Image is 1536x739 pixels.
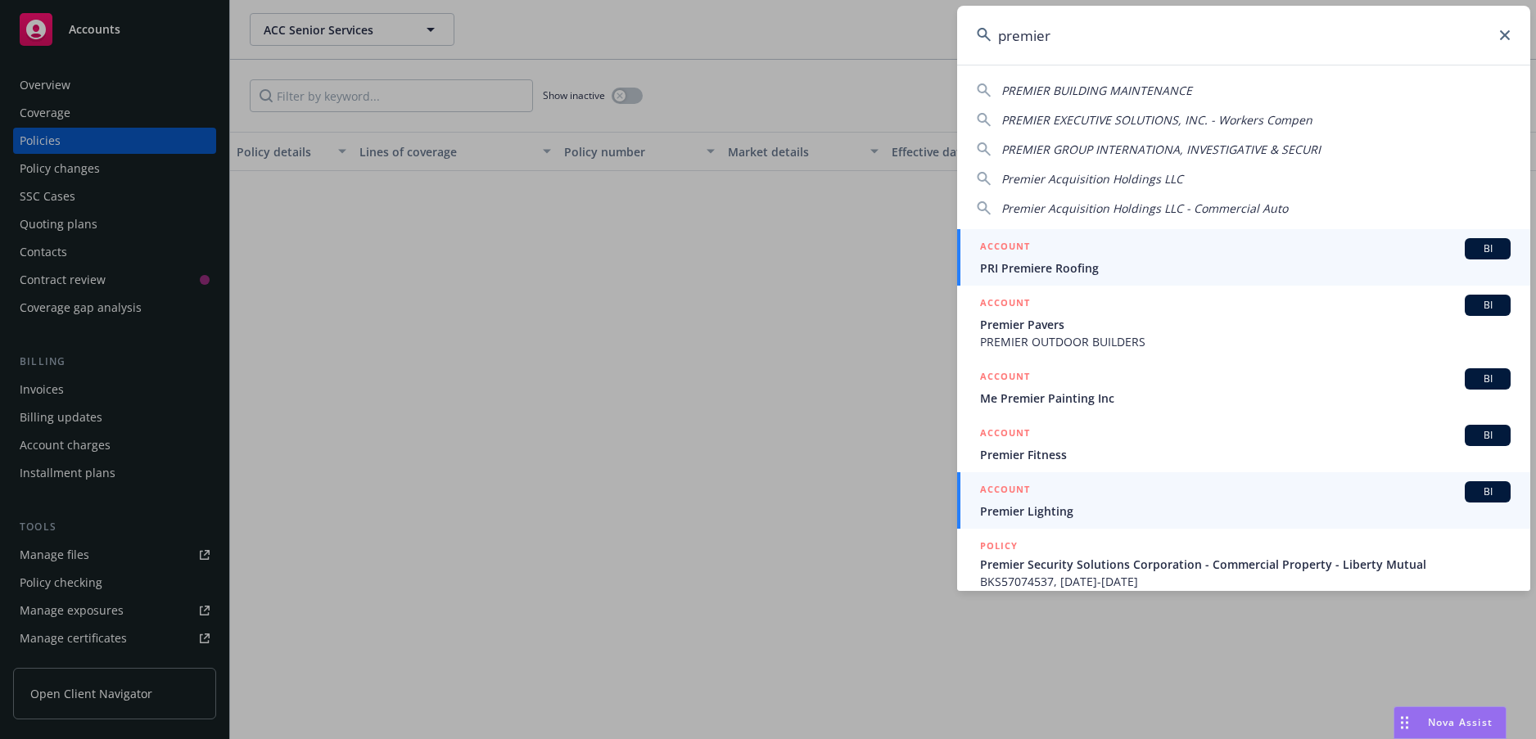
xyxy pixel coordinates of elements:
[980,238,1030,258] h5: ACCOUNT
[980,481,1030,501] h5: ACCOUNT
[957,472,1530,529] a: ACCOUNTBIPremier Lighting
[980,259,1511,277] span: PRI Premiere Roofing
[980,446,1511,463] span: Premier Fitness
[1001,83,1192,98] span: PREMIER BUILDING MAINTENANCE
[1001,171,1183,187] span: Premier Acquisition Holdings LLC
[980,295,1030,314] h5: ACCOUNT
[980,425,1030,444] h5: ACCOUNT
[957,529,1530,599] a: POLICYPremier Security Solutions Corporation - Commercial Property - Liberty MutualBKS57074537, [...
[1471,298,1504,313] span: BI
[1001,142,1321,157] span: PREMIER GROUP INTERNATIONA, INVESTIGATIVE & SECURI
[1471,484,1504,499] span: BI
[1394,706,1507,739] button: Nova Assist
[957,416,1530,472] a: ACCOUNTBIPremier Fitness
[957,6,1530,65] input: Search...
[980,556,1511,573] span: Premier Security Solutions Corporation - Commercial Property - Liberty Mutual
[1471,372,1504,386] span: BI
[1428,715,1493,729] span: Nova Assist
[980,368,1030,388] h5: ACCOUNT
[957,286,1530,359] a: ACCOUNTBIPremier PaversPREMIER OUTDOOR BUILDERS
[1001,112,1312,128] span: PREMIER EXECUTIVE SOLUTIONS, INC. - Workers Compen
[1394,707,1415,738] div: Drag to move
[957,359,1530,416] a: ACCOUNTBIMe Premier Painting Inc
[980,316,1511,333] span: Premier Pavers
[980,538,1018,554] h5: POLICY
[1471,241,1504,256] span: BI
[980,502,1511,520] span: Premier Lighting
[980,333,1511,350] span: PREMIER OUTDOOR BUILDERS
[1001,201,1288,216] span: Premier Acquisition Holdings LLC - Commercial Auto
[980,390,1511,407] span: Me Premier Painting Inc
[1471,428,1504,443] span: BI
[980,573,1511,590] span: BKS57074537, [DATE]-[DATE]
[957,229,1530,286] a: ACCOUNTBIPRI Premiere Roofing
